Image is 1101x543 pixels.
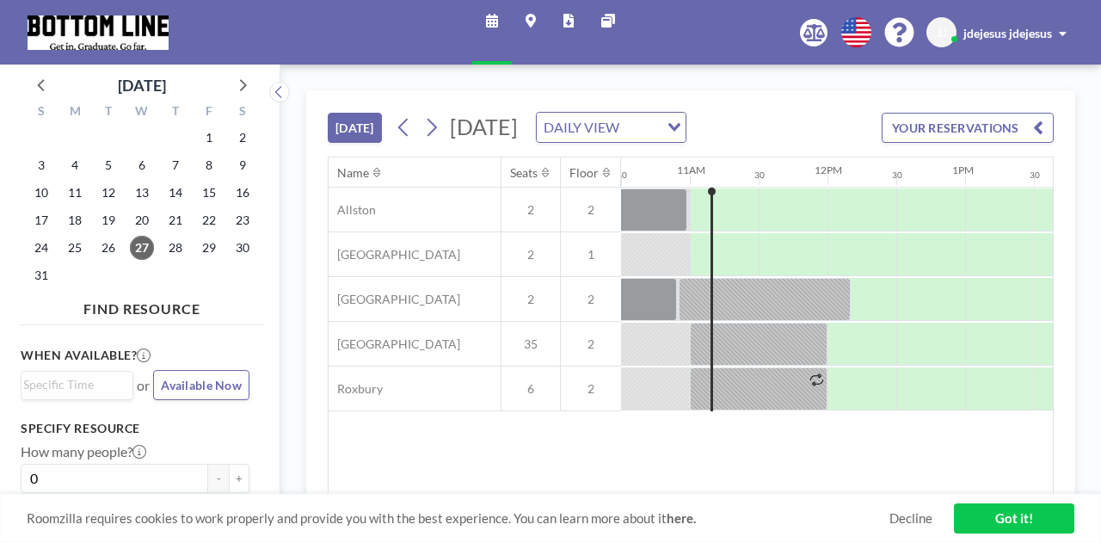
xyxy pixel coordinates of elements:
span: Saturday, August 2, 2025 [231,126,255,150]
span: Friday, August 29, 2025 [197,236,221,260]
span: 2 [501,292,560,307]
span: Roomzilla requires cookies to work properly and provide you with the best experience. You can lea... [27,510,889,527]
span: Sunday, August 17, 2025 [29,208,53,232]
span: Sunday, August 24, 2025 [29,236,53,260]
span: Sunday, August 3, 2025 [29,153,53,177]
span: Tuesday, August 5, 2025 [96,153,120,177]
div: 30 [1030,170,1040,181]
div: M [58,102,92,124]
span: [GEOGRAPHIC_DATA] [329,292,460,307]
span: [GEOGRAPHIC_DATA] [329,336,460,352]
button: Available Now [153,370,249,400]
span: Available Now [161,378,242,392]
span: 35 [501,336,560,352]
span: Wednesday, August 6, 2025 [130,153,154,177]
span: JJ [937,25,947,40]
span: Tuesday, August 26, 2025 [96,236,120,260]
div: Search for option [22,372,132,398]
span: Monday, August 11, 2025 [63,181,87,205]
h4: FIND RESOURCE [21,293,263,318]
span: Thursday, August 28, 2025 [163,236,188,260]
span: Tuesday, August 19, 2025 [96,208,120,232]
span: 2 [561,202,621,218]
span: [DATE] [450,114,518,139]
span: Wednesday, August 13, 2025 [130,181,154,205]
span: Monday, August 4, 2025 [63,153,87,177]
button: - [208,464,229,493]
div: Floor [569,165,599,181]
span: Roxbury [329,381,383,397]
button: [DATE] [328,113,382,143]
div: 1PM [952,164,974,176]
span: Tuesday, August 12, 2025 [96,181,120,205]
span: 2 [501,247,560,262]
label: How many people? [21,443,146,460]
span: Saturday, August 16, 2025 [231,181,255,205]
span: Allston [329,202,376,218]
span: 2 [501,202,560,218]
div: 30 [617,170,627,181]
span: Sunday, August 31, 2025 [29,263,53,287]
span: jdejesus jdejesus [963,26,1052,40]
div: [DATE] [118,73,166,97]
div: T [92,102,126,124]
span: Sunday, August 10, 2025 [29,181,53,205]
div: Name [337,165,369,181]
span: Friday, August 22, 2025 [197,208,221,232]
a: Decline [889,510,932,527]
span: Monday, August 18, 2025 [63,208,87,232]
span: 2 [561,381,621,397]
img: organization-logo [28,15,169,50]
a: Got it! [954,503,1074,534]
span: 2 [561,336,621,352]
span: Friday, August 8, 2025 [197,153,221,177]
input: Search for option [23,375,123,394]
span: or [137,377,150,394]
span: Friday, August 1, 2025 [197,126,221,150]
input: Search for option [624,116,657,139]
button: YOUR RESERVATIONS [882,113,1054,143]
button: + [229,464,249,493]
div: 30 [754,170,765,181]
span: 2 [561,292,621,307]
div: T [158,102,192,124]
span: [GEOGRAPHIC_DATA] [329,247,460,262]
div: W [126,102,159,124]
span: Wednesday, August 27, 2025 [130,236,154,260]
div: S [25,102,58,124]
div: Search for option [537,113,686,142]
div: F [192,102,225,124]
span: 6 [501,381,560,397]
span: Saturday, August 9, 2025 [231,153,255,177]
div: 11AM [677,164,705,176]
div: 30 [892,170,902,181]
span: Saturday, August 23, 2025 [231,208,255,232]
div: 12PM [815,164,842,176]
div: S [225,102,259,124]
span: Saturday, August 30, 2025 [231,236,255,260]
span: 1 [561,247,621,262]
h3: Specify resource [21,421,249,436]
a: here. [667,510,696,526]
span: Thursday, August 21, 2025 [163,208,188,232]
span: DAILY VIEW [540,116,623,139]
span: Thursday, August 7, 2025 [163,153,188,177]
div: Seats [510,165,538,181]
span: Thursday, August 14, 2025 [163,181,188,205]
span: Friday, August 15, 2025 [197,181,221,205]
span: Wednesday, August 20, 2025 [130,208,154,232]
span: Monday, August 25, 2025 [63,236,87,260]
